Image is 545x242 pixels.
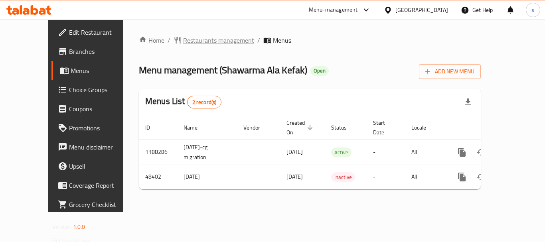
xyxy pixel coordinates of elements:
[177,165,237,189] td: [DATE]
[411,123,436,132] span: Locale
[331,123,357,132] span: Status
[69,85,133,94] span: Choice Groups
[139,35,164,45] a: Home
[145,95,221,108] h2: Menus List
[367,165,405,189] td: -
[69,104,133,114] span: Coupons
[184,123,208,132] span: Name
[531,6,534,14] span: s
[69,200,133,209] span: Grocery Checklist
[69,123,133,133] span: Promotions
[425,67,474,77] span: Add New Menu
[71,66,133,75] span: Menus
[51,42,139,61] a: Branches
[452,167,472,187] button: more
[331,172,355,182] div: Inactive
[419,64,481,79] button: Add New Menu
[331,148,351,157] span: Active
[174,35,254,45] a: Restaurants management
[51,61,139,80] a: Menus
[177,140,237,165] td: [DATE]-cg migration
[405,140,446,165] td: All
[243,123,271,132] span: Vendor
[139,165,177,189] td: 48402
[69,181,133,190] span: Coverage Report
[51,23,139,42] a: Edit Restaurant
[51,80,139,99] a: Choice Groups
[69,142,133,152] span: Menu disclaimer
[51,99,139,118] a: Coupons
[310,67,329,74] span: Open
[472,143,491,162] button: Change Status
[286,171,303,182] span: [DATE]
[69,161,133,171] span: Upsell
[458,92,478,112] div: Export file
[373,118,395,137] span: Start Date
[310,66,329,76] div: Open
[51,118,139,138] a: Promotions
[139,61,307,79] span: Menu management ( Shawarma Ala Kefak )
[51,157,139,176] a: Upsell
[73,222,85,232] span: 1.0.0
[139,35,481,45] nav: breadcrumb
[446,116,535,140] th: Actions
[188,98,221,106] span: 2 record(s)
[69,47,133,56] span: Branches
[183,35,254,45] span: Restaurants management
[257,35,260,45] li: /
[273,35,291,45] span: Menus
[286,118,315,137] span: Created On
[69,28,133,37] span: Edit Restaurant
[331,173,355,182] span: Inactive
[309,5,358,15] div: Menu-management
[145,123,160,132] span: ID
[51,176,139,195] a: Coverage Report
[139,116,535,189] table: enhanced table
[286,147,303,157] span: [DATE]
[472,167,491,187] button: Change Status
[452,143,472,162] button: more
[367,140,405,165] td: -
[405,165,446,189] td: All
[52,222,72,232] span: Version:
[51,138,139,157] a: Menu disclaimer
[395,6,448,14] div: [GEOGRAPHIC_DATA]
[51,195,139,214] a: Grocery Checklist
[139,140,177,165] td: 1188286
[168,35,170,45] li: /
